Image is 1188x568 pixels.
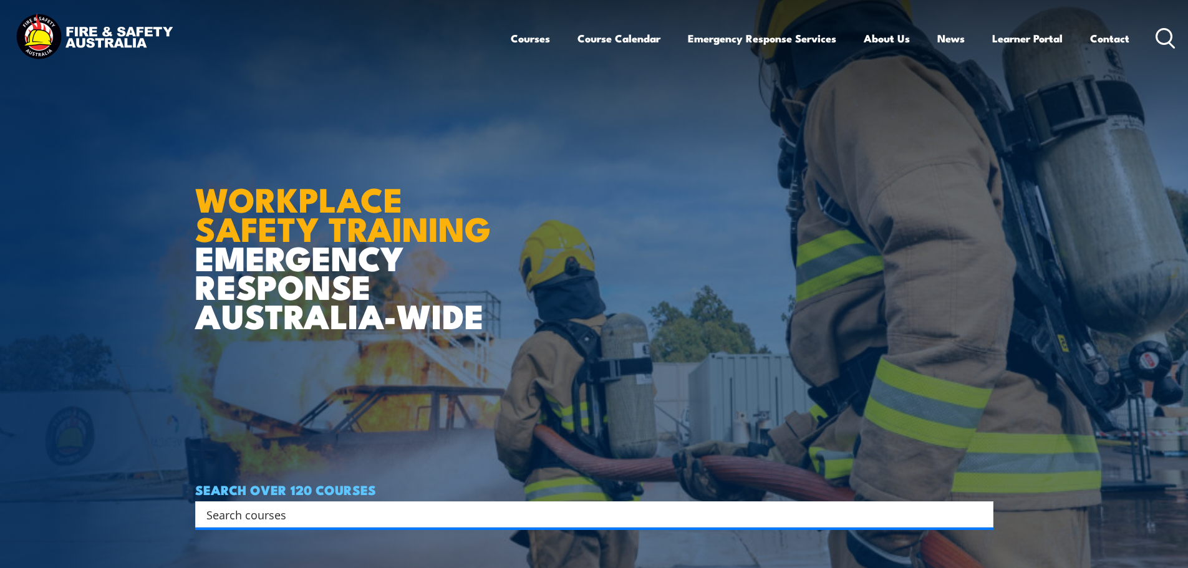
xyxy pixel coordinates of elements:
[195,172,491,253] strong: WORKPLACE SAFETY TRAINING
[209,506,968,523] form: Search form
[195,153,500,330] h1: EMERGENCY RESPONSE AUSTRALIA-WIDE
[864,22,910,55] a: About Us
[206,505,966,524] input: Search input
[992,22,1063,55] a: Learner Portal
[972,506,989,523] button: Search magnifier button
[195,483,993,496] h4: SEARCH OVER 120 COURSES
[577,22,660,55] a: Course Calendar
[937,22,965,55] a: News
[1090,22,1129,55] a: Contact
[688,22,836,55] a: Emergency Response Services
[511,22,550,55] a: Courses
